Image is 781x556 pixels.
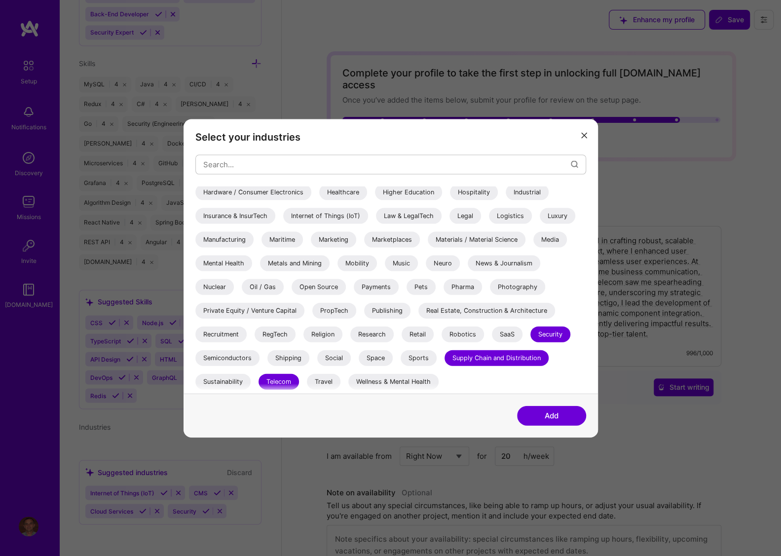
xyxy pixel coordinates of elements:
div: Telecom [259,373,299,389]
div: Neuro [426,255,460,271]
div: Semiconductors [195,350,260,366]
div: Marketplaces [364,231,420,247]
button: Add [517,406,586,425]
div: Internet of Things (IoT) [283,208,368,223]
div: Law & LegalTech [376,208,442,223]
div: Publishing [364,302,410,318]
div: Research [350,326,394,342]
div: Open Source [292,279,346,295]
div: Legal [449,208,481,223]
div: PropTech [312,302,356,318]
h3: Select your industries [195,131,586,143]
div: Sustainability [195,373,251,389]
div: Security [530,326,570,342]
i: icon Search [571,161,578,168]
div: Maritime [261,231,303,247]
div: Luxury [540,208,575,223]
div: Social [317,350,351,366]
div: Mobility [337,255,377,271]
div: Religion [303,326,342,342]
div: Recruitment [195,326,247,342]
div: Travel [307,373,340,389]
div: Private Equity / Venture Capital [195,302,304,318]
div: Robotics [442,326,484,342]
div: Materials / Material Science [428,231,525,247]
div: RegTech [255,326,296,342]
div: Media [533,231,567,247]
div: Hospitality [450,184,498,200]
div: Shipping [267,350,309,366]
div: Supply Chain and Distribution [445,350,549,366]
div: Insurance & InsurTech [195,208,275,223]
div: Pharma [444,279,482,295]
div: Metals and Mining [260,255,330,271]
div: Photography [490,279,545,295]
div: Manufacturing [195,231,254,247]
div: Music [385,255,418,271]
div: Industrial [506,184,549,200]
div: Higher Education [375,184,442,200]
div: modal [184,119,598,437]
div: Payments [354,279,399,295]
div: SaaS [492,326,522,342]
div: Sports [401,350,437,366]
div: Hardware / Consumer Electronics [195,184,311,200]
div: Space [359,350,393,366]
div: Pets [407,279,436,295]
div: Retail [402,326,434,342]
div: News & Journalism [468,255,540,271]
div: Oil / Gas [242,279,284,295]
div: Wellness & Mental Health [348,373,439,389]
div: Marketing [311,231,356,247]
div: Real Estate, Construction & Architecture [418,302,555,318]
div: Healthcare [319,184,367,200]
div: Logistics [489,208,532,223]
input: Search... [203,152,571,177]
div: Mental Health [195,255,252,271]
i: icon Close [581,133,587,139]
div: Nuclear [195,279,234,295]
